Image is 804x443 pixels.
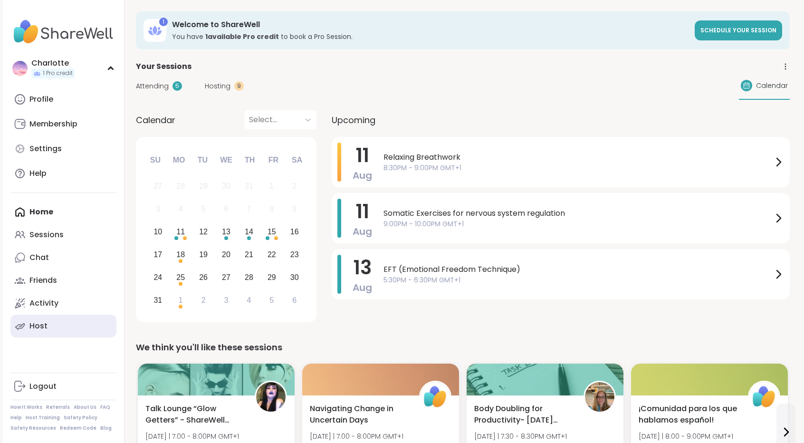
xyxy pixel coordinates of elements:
[239,176,259,197] div: Not available Thursday, July 31st, 2025
[172,81,182,91] div: 5
[201,294,206,307] div: 2
[46,404,70,411] a: Referrals
[10,425,56,432] a: Safety Resources
[216,290,237,310] div: Choose Wednesday, September 3rd, 2025
[193,244,214,265] div: Choose Tuesday, August 19th, 2025
[383,275,773,285] span: 5:30PM - 6:30PM GMT+1
[268,248,276,261] div: 22
[148,290,168,310] div: Choose Sunday, August 31st, 2025
[383,152,773,163] span: Relaxing Breathwork
[29,252,49,263] div: Chat
[10,246,116,269] a: Chat
[383,163,773,173] span: 8:30PM - 9:00PM GMT+1
[10,269,116,292] a: Friends
[64,414,97,421] a: Safety Policy
[26,414,60,421] a: Host Training
[136,341,790,354] div: We think you'll like these sessions
[43,69,73,77] span: 1 Pro credit
[261,267,282,288] div: Choose Friday, August 29th, 2025
[193,267,214,288] div: Choose Tuesday, August 26th, 2025
[224,202,229,215] div: 6
[256,382,286,412] img: Amelia_B
[10,292,116,315] a: Activity
[205,81,230,91] span: Hosting
[353,281,372,294] span: Aug
[222,180,230,193] div: 30
[136,114,175,126] span: Calendar
[136,61,191,72] span: Your Sessions
[474,403,573,426] span: Body Doubling for Productivity- [DATE] Afternoon
[172,32,689,41] h3: You have to book a Pro Session.
[284,222,305,242] div: Choose Saturday, August 16th, 2025
[10,223,116,246] a: Sessions
[168,150,189,171] div: Mo
[10,375,116,398] a: Logout
[156,202,160,215] div: 3
[310,432,409,441] span: [DATE] | 7:00 - 8:00PM GMT+1
[292,180,297,193] div: 2
[268,271,276,284] div: 29
[148,176,168,197] div: Not available Sunday, July 27th, 2025
[245,180,253,193] div: 31
[176,180,185,193] div: 28
[171,176,191,197] div: Not available Monday, July 28th, 2025
[263,150,284,171] div: Fr
[199,248,208,261] div: 19
[284,290,305,310] div: Choose Saturday, September 6th, 2025
[201,202,206,215] div: 5
[159,18,168,26] div: 1
[222,271,230,284] div: 27
[749,382,779,412] img: ShareWell
[199,271,208,284] div: 26
[356,198,369,225] span: 11
[153,294,162,307] div: 31
[10,162,116,185] a: Help
[639,432,738,441] span: [DATE] | 8:00 - 9:00PM GMT+1
[153,248,162,261] div: 17
[222,225,230,238] div: 13
[176,248,185,261] div: 18
[284,176,305,197] div: Not available Saturday, August 2nd, 2025
[216,244,237,265] div: Choose Wednesday, August 20th, 2025
[100,425,112,432] a: Blog
[153,180,162,193] div: 27
[29,94,53,105] div: Profile
[31,58,75,68] div: CharIotte
[179,202,183,215] div: 4
[756,81,788,91] span: Calendar
[292,294,297,307] div: 6
[29,168,47,179] div: Help
[383,264,773,275] span: EFT (Emotional Freedom Technique)
[148,199,168,220] div: Not available Sunday, August 3rd, 2025
[193,176,214,197] div: Not available Tuesday, July 29th, 2025
[222,248,230,261] div: 20
[145,403,244,426] span: Talk Lounge “Glow Getters” - ShareWell Sisters
[287,150,307,171] div: Sa
[234,81,244,91] div: 9
[239,267,259,288] div: Choose Thursday, August 28th, 2025
[216,222,237,242] div: Choose Wednesday, August 13th, 2025
[284,267,305,288] div: Choose Saturday, August 30th, 2025
[245,248,253,261] div: 21
[29,144,62,154] div: Settings
[29,298,58,308] div: Activity
[100,404,110,411] a: FAQ
[10,15,116,48] img: ShareWell Nav Logo
[153,225,162,238] div: 10
[10,414,22,421] a: Help
[10,137,116,160] a: Settings
[216,199,237,220] div: Not available Wednesday, August 6th, 2025
[261,290,282,310] div: Choose Friday, September 5th, 2025
[148,244,168,265] div: Choose Sunday, August 17th, 2025
[585,382,614,412] img: Jill_LadyOfTheMountain
[695,20,782,40] a: Schedule your session
[247,294,251,307] div: 4
[172,19,689,30] h3: Welcome to ShareWell
[10,404,42,411] a: How It Works
[199,180,208,193] div: 29
[269,180,274,193] div: 1
[216,150,237,171] div: We
[239,150,260,171] div: Th
[10,315,116,337] a: Host
[216,267,237,288] div: Choose Wednesday, August 27th, 2025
